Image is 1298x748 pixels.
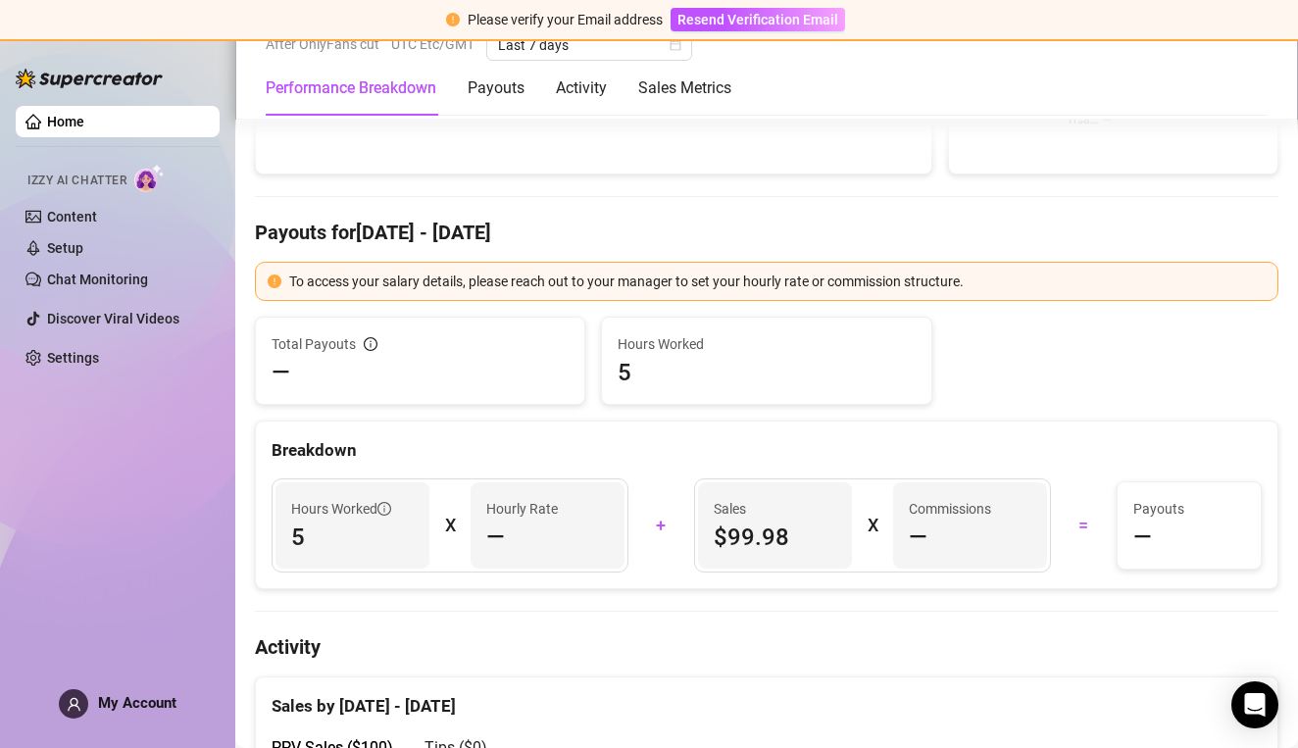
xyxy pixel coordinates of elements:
a: Setup [47,240,83,256]
div: = [1063,510,1105,541]
text: Yrsa… [1067,113,1098,126]
h4: Activity [255,633,1278,661]
div: Sales Metrics [638,76,731,100]
article: Hourly Rate [486,498,558,520]
span: My Account [98,694,176,712]
h4: Payouts for [DATE] - [DATE] [255,219,1278,246]
span: Hours Worked [291,498,391,520]
article: Commissions [909,498,991,520]
span: Izzy AI Chatter [27,172,126,190]
div: Please verify your Email address [468,9,663,30]
div: Performance Breakdown [266,76,436,100]
span: — [272,357,290,388]
img: logo-BBDzfeDw.svg [16,69,163,88]
span: 5 [291,522,414,553]
div: Activity [556,76,607,100]
span: UTC Etc/GMT [391,29,474,59]
span: Resend Verification Email [677,12,838,27]
div: X [868,510,877,541]
a: Chat Monitoring [47,272,148,287]
span: — [486,522,505,553]
a: Discover Viral Videos [47,311,179,326]
div: To access your salary details, please reach out to your manager to set your hourly rate or commis... [289,271,1266,292]
a: Home [47,114,84,129]
div: Payouts [468,76,524,100]
span: info-circle [364,337,377,351]
span: exclamation-circle [268,274,281,288]
span: Total Payouts [272,333,356,355]
button: Resend Verification Email [671,8,845,31]
span: Payouts [1133,498,1245,520]
span: Sales [714,498,836,520]
span: — [1133,522,1152,553]
span: info-circle [377,502,391,516]
div: X [445,510,455,541]
span: Last 7 days [498,30,680,60]
span: — [909,522,927,553]
span: Hours Worked [618,333,915,355]
img: AI Chatter [134,164,165,192]
a: Content [47,209,97,224]
span: 5 [618,357,915,388]
div: + [640,510,682,541]
span: exclamation-circle [446,13,460,26]
span: After OnlyFans cut [266,29,379,59]
span: $99.98 [714,522,836,553]
div: Breakdown [272,437,1262,464]
div: Sales by [DATE] - [DATE] [272,677,1262,720]
div: Open Intercom Messenger [1231,681,1278,728]
a: Settings [47,350,99,366]
span: user [67,697,81,712]
span: calendar [670,39,681,51]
